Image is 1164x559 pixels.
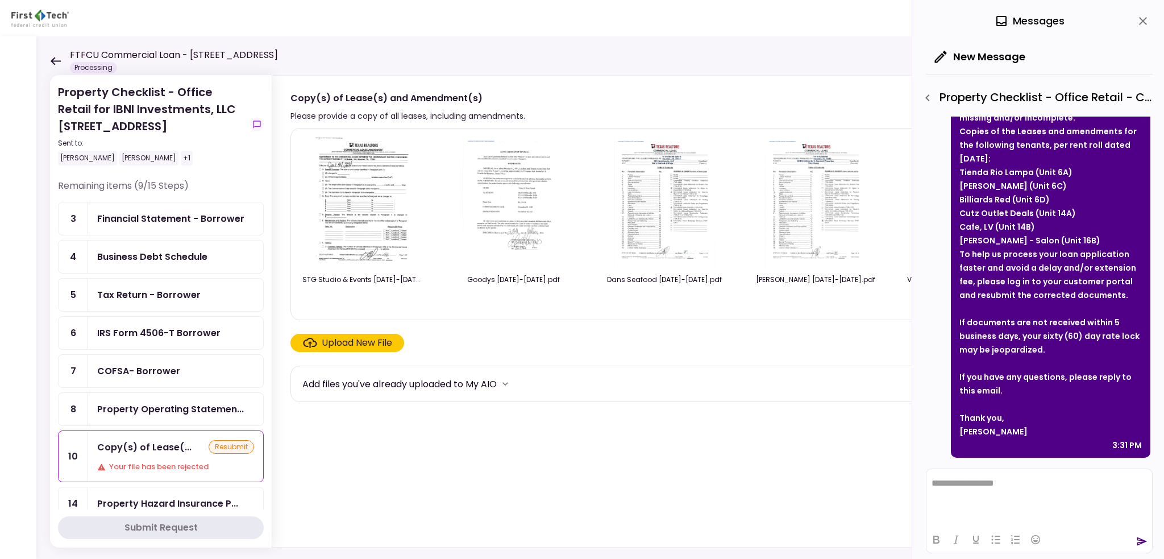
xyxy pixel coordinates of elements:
strong: Cutz Outlet Deals (Unit 14A) [959,208,1076,219]
strong: [PERSON_NAME] - Salon (Unit 16B) [959,235,1100,246]
div: Tax Return - Borrower [97,288,201,302]
strong: [PERSON_NAME] (Unit 6C) [959,180,1067,192]
div: Copy(s) of Lease(s) and Amendment(s) [97,440,192,454]
a: 6IRS Form 4506-T Borrower [58,316,264,350]
div: 5 [59,279,88,311]
div: If you have any questions, please reply to this email. [959,370,1142,397]
div: 14 [59,487,88,520]
div: Submit Request [124,521,198,535]
div: Remaining items (9/15 Steps) [58,179,264,202]
div: 3 [59,202,88,235]
div: [PERSON_NAME] [119,151,178,165]
a: 3Financial Statement - Borrower [58,202,264,235]
div: COFSA- Borrower [97,364,180,378]
button: Italic [946,532,966,548]
strong: Billiards Red (Unit 6D) [959,194,1050,205]
div: Vietnamese Noodle House 7.28.10-1.31.31.pdf [907,275,1026,285]
div: Property Operating Statements [97,402,244,416]
span: Click here to upload the required document [290,334,404,352]
div: Business Debt Schedule [97,250,207,264]
div: Messages [995,13,1065,30]
div: To help us process your loan application faster and avoid a delay and/or extension fee, please lo... [959,247,1142,302]
a: 4Business Debt Schedule [58,240,264,274]
div: Add files you've already uploaded to My AIO [302,377,497,391]
div: Thank you, [959,411,1142,425]
a: 14Property Hazard Insurance Policy and Liability Insurance Policy [58,487,264,520]
div: 8 [59,393,88,425]
div: Copy(s) of Lease(s) and Amendment(s) [290,91,525,105]
div: Processing [70,62,117,73]
img: Partner icon [11,10,69,27]
div: resubmit [209,440,254,454]
a: 5Tax Return - Borrower [58,278,264,312]
button: Bold [926,532,946,548]
button: more [497,375,514,392]
button: Underline [966,532,986,548]
a: 8Property Operating Statements [58,392,264,426]
div: Please provide a copy of all leases, including amendments. [290,109,525,123]
strong: Copies of the Leases and amendments for the following tenants, per rent roll dated [DATE]: [959,126,1137,164]
a: 7COFSA- Borrower [58,354,264,388]
div: Sent to: [58,138,246,148]
a: 10Copy(s) of Lease(s) and Amendment(s)resubmitYour file has been rejected [58,430,264,482]
div: 6 [59,317,88,349]
div: Financial Statement - Borrower [97,212,244,226]
div: IRS Form 4506-T Borrower [97,326,221,340]
strong: Cafe, LV (Unit 14B) [959,221,1035,233]
iframe: Rich Text Area [926,469,1152,526]
div: Your file has been rejected [97,461,254,473]
div: 4 [59,241,88,273]
div: Upload New File [322,336,392,350]
button: Numbered list [1006,532,1025,548]
div: 7 [59,355,88,387]
div: Ping Cheng 4.01.25-5.31.29.pdf [756,275,875,285]
div: STG Studio & Events 3.01.20-7.31.26.pdf [302,275,422,285]
div: If documents are not received within 5 business days, your sixty (60) day rate lock may be jeopar... [959,316,1142,357]
div: Dans Seafood 11.01.24-10.31.29.pdf [605,275,724,285]
div: Goodys 12.01.24-11.30.27.pdf [454,275,573,285]
div: [PERSON_NAME] [959,425,1142,438]
button: Bullet list [986,532,1005,548]
button: Emojis [1026,532,1045,548]
div: Property Checklist - Office Retail for IBNI Investments, LLC [STREET_ADDRESS] [58,84,246,165]
button: show-messages [250,118,264,131]
button: New Message [926,42,1034,72]
div: [PERSON_NAME] [58,151,117,165]
button: close [1133,11,1153,31]
div: 3:31 PM [1112,438,1142,452]
strong: Tienda Rio Lampa (Unit 6A) [959,167,1072,178]
div: +1 [181,151,193,165]
strong: Unfortunately, the document(s) below are missing and/or incomplete. [959,98,1137,123]
div: Property Checklist - Office Retail - Copy(s) of Lease(s) and Amendment(s) [918,88,1153,107]
h1: FTFCU Commercial Loan - [STREET_ADDRESS] [70,48,278,62]
div: Property Hazard Insurance Policy and Liability Insurance Policy [97,496,238,511]
button: Submit Request [58,516,264,539]
button: send [1136,536,1148,547]
div: 10 [59,431,88,482]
